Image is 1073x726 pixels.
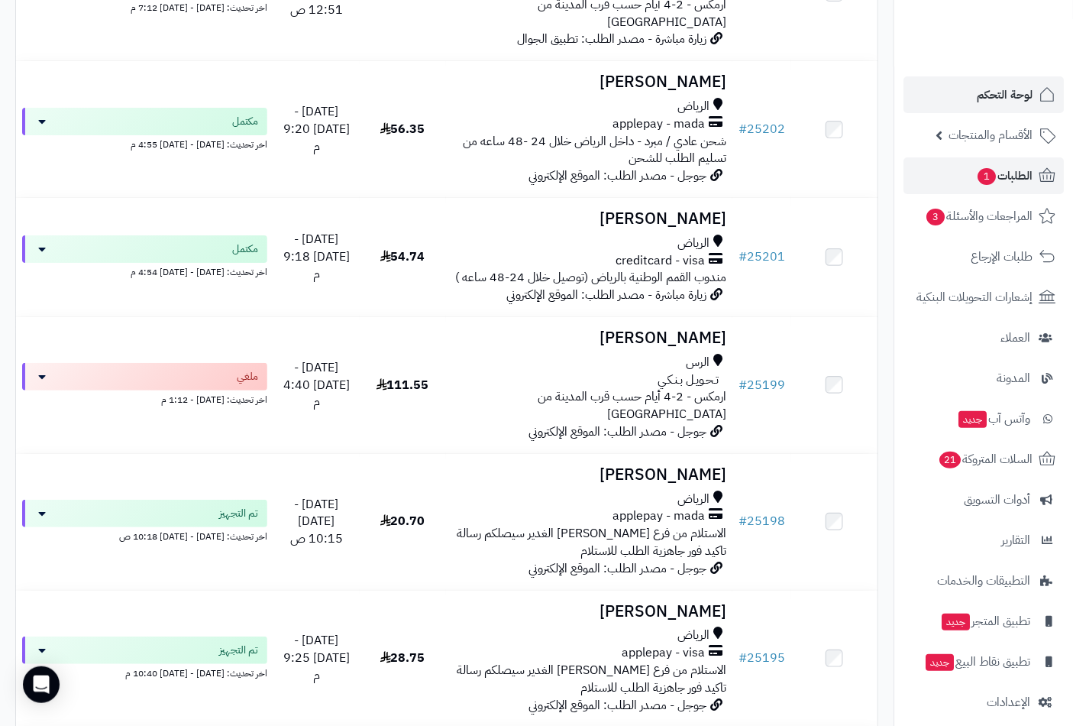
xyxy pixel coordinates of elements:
[738,120,785,138] a: #25202
[942,614,970,630] span: جديد
[380,649,425,667] span: 28.75
[987,692,1030,713] span: الإعدادات
[455,268,726,287] span: مندوب القمم الوطنية بالرياض (توصيل خلال 24-48 ساعه )
[903,157,1064,194] a: الطلبات1
[949,125,1033,146] span: الأقسام والمنتجات
[232,241,258,257] span: مكتمل
[916,287,1033,308] span: إشعارات التحويلات البنكية
[903,198,1064,235] a: المراجعات والأسئلة3
[22,135,267,151] div: اخر تحديث: [DATE] - [DATE] 4:55 م
[977,84,1033,105] span: لوحة التحكم
[283,102,350,156] span: [DATE] - [DATE] 9:20 م
[903,279,1064,316] a: إشعارات التحويلات البنكية
[22,664,267,680] div: اخر تحديث: [DATE] - [DATE] 10:40 م
[380,248,425,266] span: 54.74
[958,411,987,428] span: جديد
[616,252,705,270] span: creditcard - visa
[283,230,350,284] span: [DATE] - [DATE] 9:18 م
[903,684,1064,721] a: الإعدادات
[903,76,1064,113] a: لوحة التحكم
[677,98,709,115] span: الرياض
[738,248,747,266] span: #
[463,132,726,168] span: شحن عادي / مبرد - داخل الرياض خلال 24 -48 ساعه من تسليم الطلب للشحن
[738,512,785,530] a: #25198
[964,489,1030,510] span: أدوات التسويق
[903,319,1064,356] a: العملاء
[978,168,996,185] span: 1
[957,408,1030,429] span: وآتس آب
[738,248,785,266] a: #25201
[290,495,343,549] span: [DATE] - [DATE] 10:15 ص
[976,165,1033,186] span: الطلبات
[677,235,709,252] span: الرياض
[232,114,258,129] span: مكتمل
[237,369,258,384] span: ملغي
[677,627,709,644] span: الرياض
[457,524,726,560] span: الاستلام من فرع [PERSON_NAME] الغدير سيصلكم رسالة تاكيد فور جاهزية الطلب للاستلام
[283,358,350,412] span: [DATE] - [DATE] 4:40 م
[926,654,954,671] span: جديد
[938,449,1033,470] span: السلات المتروكة
[528,559,706,578] span: جوجل - مصدر الطلب: الموقع الإلكتروني
[452,603,727,621] h3: [PERSON_NAME]
[686,354,709,371] span: الرس
[219,506,258,521] span: تم التجهيز
[940,611,1030,632] span: تطبيق المتجر
[380,512,425,530] span: 20.70
[283,631,350,685] span: [DATE] - [DATE] 9:25 م
[612,507,705,525] span: applepay - mada
[528,423,706,441] span: جوجل - مصدر الطلب: الموقع الإلكتروني
[738,376,747,394] span: #
[738,120,747,138] span: #
[677,491,709,508] span: الرياض
[926,209,945,225] span: 3
[903,603,1064,640] a: تطبيق المتجرجديد
[903,522,1064,559] a: التقارير
[452,210,727,228] h3: [PERSON_NAME]
[738,376,785,394] a: #25199
[1001,530,1030,551] span: التقارير
[380,120,425,138] span: 56.35
[903,481,1064,518] a: أدوات التسويق
[937,570,1030,591] span: التطبيقات والخدمات
[22,263,267,279] div: اخر تحديث: [DATE] - [DATE] 4:54 م
[1000,327,1030,348] span: العملاء
[924,651,1030,673] span: تطبيق نقاط البيع
[23,666,60,703] div: Open Intercom Messenger
[658,371,719,389] span: تـحـويـل بـنـكـي
[517,30,706,48] span: زيارة مباشرة - مصدر الطلب: تطبيق الجوال
[939,452,961,468] span: 21
[457,661,726,697] span: الاستلام من فرع [PERSON_NAME] الغدير سيصلكم رسالة تاكيد فور جاهزية الطلب للاستلام
[452,329,727,347] h3: [PERSON_NAME]
[22,527,267,543] div: اخر تحديث: [DATE] - [DATE] 10:18 ص
[903,400,1064,437] a: وآتس آبجديد
[903,238,1064,275] a: طلبات الإرجاع
[219,643,258,658] span: تم التجهيز
[738,512,747,530] span: #
[506,286,706,304] span: زيارة مباشرة - مصدر الطلب: الموقع الإلكتروني
[622,644,705,662] span: applepay - visa
[528,167,706,185] span: جوجل - مصدر الطلب: الموقع الإلكتروني
[903,643,1064,680] a: تطبيق نقاط البيعجديد
[738,649,785,667] a: #25195
[738,649,747,667] span: #
[903,441,1064,478] a: السلات المتروكة21
[971,246,1033,267] span: طلبات الإرجاع
[538,387,726,423] span: ارمكس - 2-4 أيام حسب قرب المدينة من [GEOGRAPHIC_DATA]
[903,360,1064,397] a: المدونة
[452,466,727,484] h3: [PERSON_NAME]
[528,696,706,715] span: جوجل - مصدر الطلب: الموقع الإلكتروني
[452,73,727,91] h3: [PERSON_NAME]
[925,206,1033,227] span: المراجعات والأسئلة
[612,115,705,133] span: applepay - mada
[22,391,267,407] div: اخر تحديث: [DATE] - 1:12 م
[377,376,429,394] span: 111.55
[903,562,1064,599] a: التطبيقات والخدمات
[997,368,1030,389] span: المدونة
